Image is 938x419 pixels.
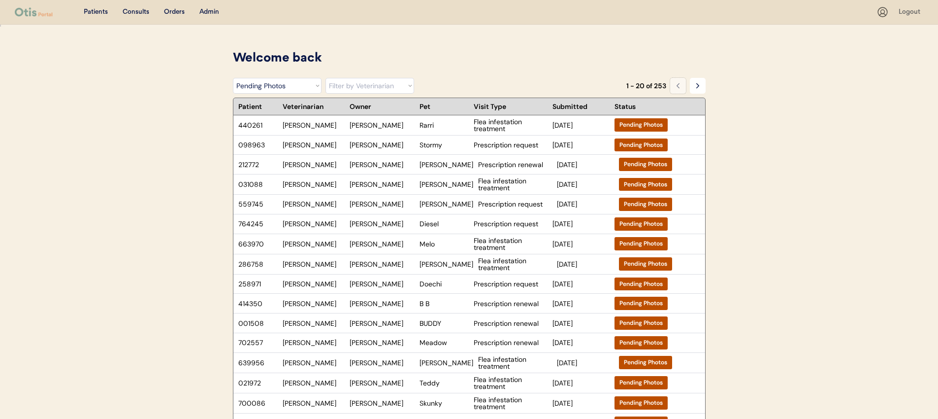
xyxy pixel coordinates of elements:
[552,103,610,110] div: Submitted
[478,257,552,271] div: Flea infestation treatment
[350,103,415,110] div: Owner
[350,261,415,268] div: [PERSON_NAME]
[238,201,278,208] div: 559745
[238,261,278,268] div: 286758
[283,141,345,148] div: [PERSON_NAME]
[552,280,610,287] div: [DATE]
[619,220,663,228] div: Pending Photos
[238,161,278,168] div: 212772
[238,280,278,287] div: 258971
[624,358,667,367] div: Pending Photos
[624,160,667,169] div: Pending Photos
[420,261,473,268] div: [PERSON_NAME]
[474,103,548,110] div: Visit Type
[350,320,415,327] div: [PERSON_NAME]
[557,181,614,188] div: [DATE]
[350,241,415,247] div: [PERSON_NAME]
[420,400,469,407] div: Skunky
[474,320,548,327] div: Prescription renewal
[420,359,473,366] div: [PERSON_NAME]
[557,359,614,366] div: [DATE]
[474,237,548,251] div: Flea infestation treatment
[283,280,345,287] div: [PERSON_NAME]
[238,339,278,346] div: 702557
[283,380,345,386] div: [PERSON_NAME]
[238,141,278,148] div: 098963
[552,380,610,386] div: [DATE]
[619,379,663,387] div: Pending Photos
[552,339,610,346] div: [DATE]
[557,261,614,268] div: [DATE]
[420,122,469,129] div: Rarri
[619,299,663,308] div: Pending Photos
[283,320,345,327] div: [PERSON_NAME]
[238,400,278,407] div: 700086
[619,399,663,407] div: Pending Photos
[619,121,663,129] div: Pending Photos
[478,161,552,168] div: Prescription renewal
[238,103,278,110] div: Patient
[899,7,923,17] div: Logout
[474,376,548,390] div: Flea infestation treatment
[626,82,666,89] div: 1 - 20 of 253
[283,359,345,366] div: [PERSON_NAME]
[552,300,610,307] div: [DATE]
[350,141,415,148] div: [PERSON_NAME]
[552,241,610,247] div: [DATE]
[420,161,473,168] div: [PERSON_NAME]
[238,220,278,227] div: 764245
[350,181,415,188] div: [PERSON_NAME]
[552,141,610,148] div: [DATE]
[615,103,664,110] div: Status
[283,400,345,407] div: [PERSON_NAME]
[350,201,415,208] div: [PERSON_NAME]
[420,220,469,227] div: Diesel
[199,7,219,17] div: Admin
[420,141,469,148] div: Stormy
[238,122,278,129] div: 440261
[619,280,663,288] div: Pending Photos
[238,359,278,366] div: 639956
[420,241,469,247] div: Melo
[557,201,614,208] div: [DATE]
[350,122,415,129] div: [PERSON_NAME]
[474,280,548,287] div: Prescription request
[283,201,345,208] div: [PERSON_NAME]
[283,220,345,227] div: [PERSON_NAME]
[420,103,469,110] div: Pet
[350,339,415,346] div: [PERSON_NAME]
[420,380,469,386] div: Teddy
[624,180,667,189] div: Pending Photos
[350,161,415,168] div: [PERSON_NAME]
[619,339,663,347] div: Pending Photos
[619,141,663,149] div: Pending Photos
[350,380,415,386] div: [PERSON_NAME]
[474,396,548,410] div: Flea infestation treatment
[123,7,149,17] div: Consults
[619,319,663,327] div: Pending Photos
[283,241,345,247] div: [PERSON_NAME]
[474,141,548,148] div: Prescription request
[474,118,548,132] div: Flea infestation treatment
[478,201,552,208] div: Prescription request
[283,339,345,346] div: [PERSON_NAME]
[478,356,552,370] div: Flea infestation treatment
[420,300,469,307] div: B B
[478,177,552,191] div: Flea infestation treatment
[283,103,345,110] div: Veterinarian
[420,320,469,327] div: BUDDY
[474,300,548,307] div: Prescription renewal
[238,380,278,386] div: 021972
[283,300,345,307] div: [PERSON_NAME]
[238,300,278,307] div: 414350
[350,220,415,227] div: [PERSON_NAME]
[552,122,610,129] div: [DATE]
[619,240,663,248] div: Pending Photos
[283,181,345,188] div: [PERSON_NAME]
[552,320,610,327] div: [DATE]
[474,339,548,346] div: Prescription renewal
[420,280,469,287] div: Doechi
[283,261,345,268] div: [PERSON_NAME]
[238,181,278,188] div: 031088
[84,7,108,17] div: Patients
